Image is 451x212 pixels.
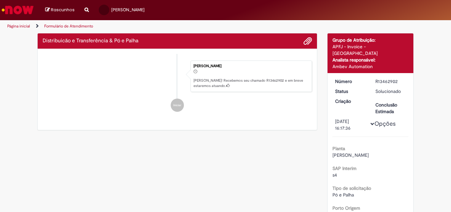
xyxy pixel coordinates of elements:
a: Página inicial [7,23,30,29]
div: Grupo de Atribuição: [332,37,409,43]
span: [PERSON_NAME] [111,7,145,13]
div: [DATE] 16:17:36 [335,118,366,131]
a: Rascunhos [45,7,75,13]
ul: Trilhas de página [5,20,296,32]
span: s4 [332,172,337,178]
div: Analista responsável: [332,57,409,63]
b: Planta [332,146,345,151]
div: Ambev Automation [332,63,409,70]
b: SAP Interim [332,165,357,171]
div: APFJ - Invoice - [GEOGRAPHIC_DATA] [332,43,409,57]
div: R13462902 [375,78,406,85]
h2: Distribuicão e Transferência & Pó e Palha Histórico de tíquete [43,38,138,44]
span: [PERSON_NAME] [332,152,369,158]
dt: Conclusão Estimada [370,102,411,115]
div: Solucionado [375,88,406,95]
b: Tipo de solicitação [332,185,371,191]
div: [PERSON_NAME] [193,64,308,68]
dt: Criação [330,98,371,105]
dt: Número [330,78,371,85]
span: Pó e Palha [332,192,354,198]
span: Rascunhos [51,7,75,13]
b: Porto Origem [332,205,360,211]
p: [PERSON_NAME]! Recebemos seu chamado R13462902 e em breve estaremos atuando. [193,78,308,88]
dt: Status [330,88,371,95]
img: ServiceNow [1,3,35,17]
ul: Histórico de tíquete [43,54,312,119]
a: Formulário de Atendimento [44,23,93,29]
li: Amanda Ferreira [43,61,312,92]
